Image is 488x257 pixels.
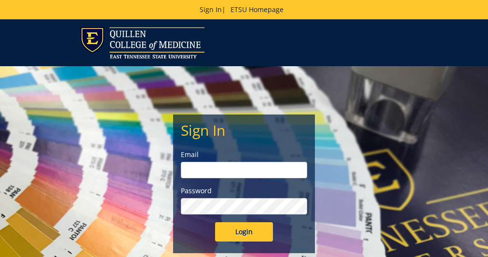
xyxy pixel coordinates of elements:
label: Email [181,150,307,159]
label: Password [181,186,307,196]
h2: Sign In [181,122,307,138]
a: Sign In [200,5,222,14]
input: Login [215,222,273,242]
p: | [48,5,440,14]
a: ETSU Homepage [226,5,288,14]
img: ETSU logo [81,27,204,58]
